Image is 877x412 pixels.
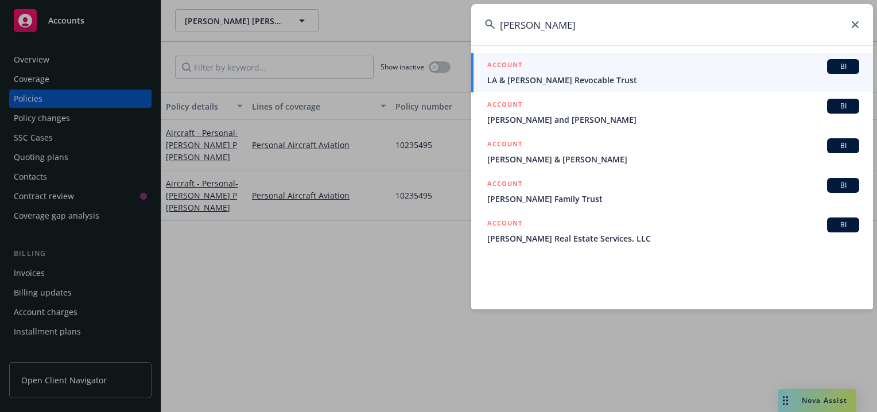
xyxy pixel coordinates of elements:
[832,141,855,151] span: BI
[832,101,855,111] span: BI
[487,99,522,112] h5: ACCOUNT
[832,61,855,72] span: BI
[487,153,859,165] span: [PERSON_NAME] & [PERSON_NAME]
[832,220,855,230] span: BI
[471,211,873,251] a: ACCOUNTBI[PERSON_NAME] Real Estate Services, LLC
[471,172,873,211] a: ACCOUNTBI[PERSON_NAME] Family Trust
[487,138,522,152] h5: ACCOUNT
[487,193,859,205] span: [PERSON_NAME] Family Trust
[471,53,873,92] a: ACCOUNTBILA & [PERSON_NAME] Revocable Trust
[471,92,873,132] a: ACCOUNTBI[PERSON_NAME] and [PERSON_NAME]
[471,132,873,172] a: ACCOUNTBI[PERSON_NAME] & [PERSON_NAME]
[487,74,859,86] span: LA & [PERSON_NAME] Revocable Trust
[487,59,522,73] h5: ACCOUNT
[487,217,522,231] h5: ACCOUNT
[471,4,873,45] input: Search...
[832,180,855,191] span: BI
[487,232,859,244] span: [PERSON_NAME] Real Estate Services, LLC
[487,178,522,192] h5: ACCOUNT
[487,114,859,126] span: [PERSON_NAME] and [PERSON_NAME]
